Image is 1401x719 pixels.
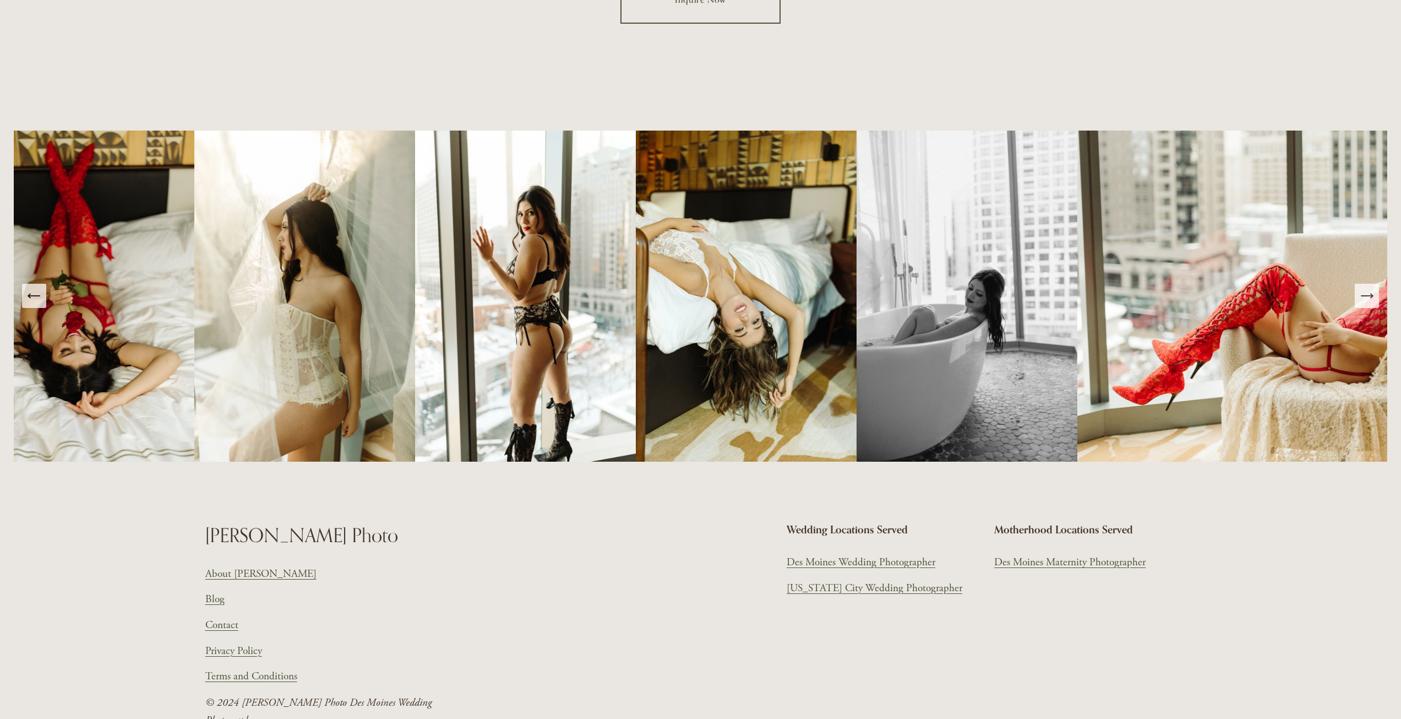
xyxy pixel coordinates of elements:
[205,643,262,660] a: Privacy Policy
[787,554,935,571] a: Des Moines Wedding Photographer
[205,522,449,548] h3: [PERSON_NAME] Photo
[994,554,1146,571] a: Des Moines Maternity Photographer
[205,617,238,634] a: Contact
[195,131,416,462] img: website-113.jpg
[416,131,636,462] img: website-106.jpg
[787,580,962,597] a: [US_STATE] City Wedding Photographer
[787,523,908,536] strong: Wedding Locations Served
[205,668,297,685] a: Terms and Conditions
[994,523,1133,536] strong: Motherhood Locations Served
[636,131,857,462] img: website-108.jpg
[857,131,1078,462] img: website-109.jpg
[205,591,225,608] a: Blog
[205,566,317,583] a: About [PERSON_NAME]
[22,284,46,308] button: Previous Slide
[1355,284,1379,308] button: Next Slide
